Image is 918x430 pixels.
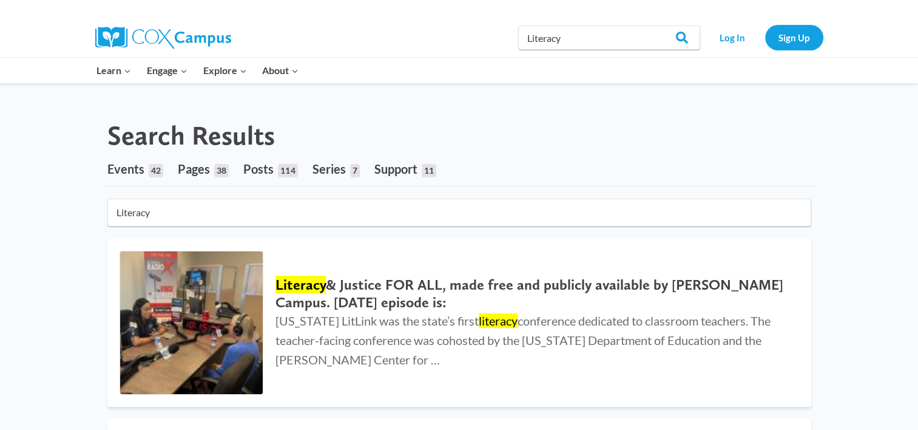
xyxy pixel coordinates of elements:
nav: Secondary Navigation [706,25,823,50]
img: Literacy & Justice FOR ALL, made free and publicly available by Cox Campus. Today's episode is: [120,251,263,395]
a: Log In [706,25,759,50]
a: Events42 [107,152,163,186]
h1: Search Results [107,120,275,152]
span: 38 [214,164,229,177]
span: Posts [243,162,274,176]
nav: Primary Navigation [89,58,306,83]
a: Literacy & Justice FOR ALL, made free and publicly available by Cox Campus. Today's episode is: L... [107,239,811,408]
span: Support [374,162,417,176]
input: Search for... [107,199,811,227]
a: Sign Up [765,25,823,50]
span: [US_STATE] LitLink was the state’s first conference dedicated to classroom teachers. The teacher-... [275,313,771,367]
button: Child menu of Explore [195,58,255,83]
button: Child menu of About [254,58,306,83]
h2: & Justice FOR ALL, made free and publicly available by [PERSON_NAME] Campus. [DATE] episode is: [275,276,786,312]
a: Series7 [312,152,360,186]
span: Series [312,162,346,176]
a: Pages38 [178,152,229,186]
span: Events [107,162,144,176]
a: Posts114 [243,152,297,186]
input: Search Cox Campus [518,26,700,50]
span: Pages [178,162,210,176]
button: Child menu of Learn [89,58,140,83]
span: 114 [278,164,297,177]
span: 11 [422,164,436,177]
mark: literacy [479,313,518,328]
span: 42 [149,164,163,177]
img: Cox Campus [95,27,231,49]
mark: Literacy [275,276,326,293]
a: Support11 [374,152,436,186]
span: 7 [350,164,360,177]
button: Child menu of Engage [139,58,195,83]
